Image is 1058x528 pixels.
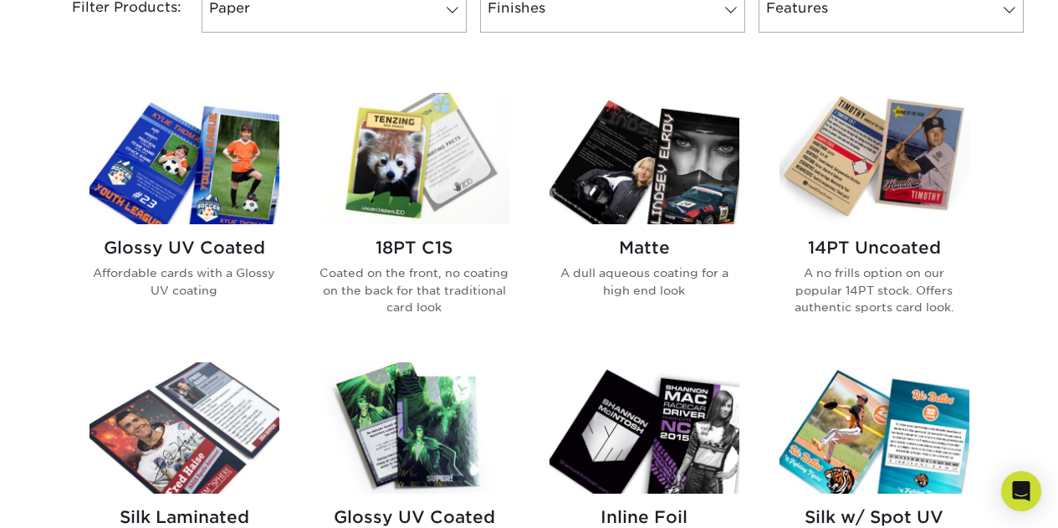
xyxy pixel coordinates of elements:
a: 14PT Uncoated Trading Cards 14PT Uncoated A no frills option on our popular 14PT stock. Offers au... [779,93,969,342]
img: 14PT Uncoated Trading Cards [779,93,969,224]
h2: Silk Laminated [89,507,279,527]
div: Open Intercom Messenger [1001,471,1041,511]
h2: Glossy UV Coated [89,238,279,258]
h2: 18PT C1S [319,238,509,258]
img: Silk Laminated Trading Cards [89,362,279,494]
p: A dull aqueous coating for a high end look [549,264,739,299]
p: A no frills option on our popular 14PT stock. Offers authentic sports card look. [779,264,969,315]
h2: Matte [549,238,739,258]
h2: Silk w/ Spot UV [779,507,969,527]
img: Silk w/ Spot UV Trading Cards [779,362,969,494]
p: Affordable cards with a Glossy UV coating [89,264,279,299]
h2: Inline Foil [549,507,739,527]
img: Matte Trading Cards [549,93,739,224]
img: Inline Foil Trading Cards [549,362,739,494]
img: 18PT C1S Trading Cards [319,93,509,224]
a: 18PT C1S Trading Cards 18PT C1S Coated on the front, no coating on the back for that traditional ... [319,93,509,342]
img: Glossy UV Coated Trading Cards [89,93,279,224]
h2: 14PT Uncoated [779,238,969,258]
a: Glossy UV Coated Trading Cards Glossy UV Coated Affordable cards with a Glossy UV coating [89,93,279,342]
img: Glossy UV Coated w/ Inline Foil Trading Cards [319,362,509,494]
a: Matte Trading Cards Matte A dull aqueous coating for a high end look [549,93,739,342]
p: Coated on the front, no coating on the back for that traditional card look [319,264,509,315]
